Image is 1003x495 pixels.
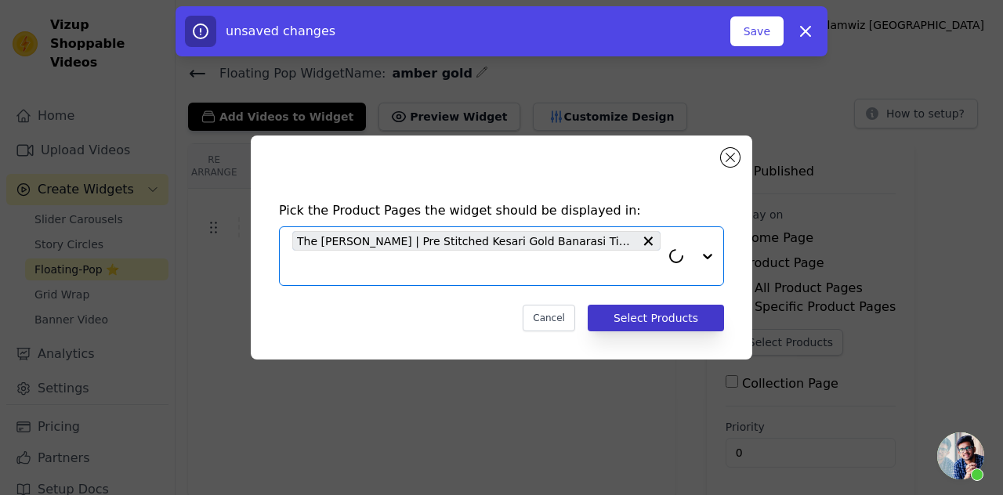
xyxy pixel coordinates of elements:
[730,16,784,46] button: Save
[721,148,740,167] button: Close modal
[588,305,724,331] button: Select Products
[279,201,724,220] h4: Pick the Product Pages the widget should be displayed in:
[937,432,984,479] div: Open chat
[226,23,335,38] span: unsaved changes
[523,305,575,331] button: Cancel
[297,232,634,250] span: The [PERSON_NAME] | Pre Stitched Kesari Gold Banarasi Tissue Saree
